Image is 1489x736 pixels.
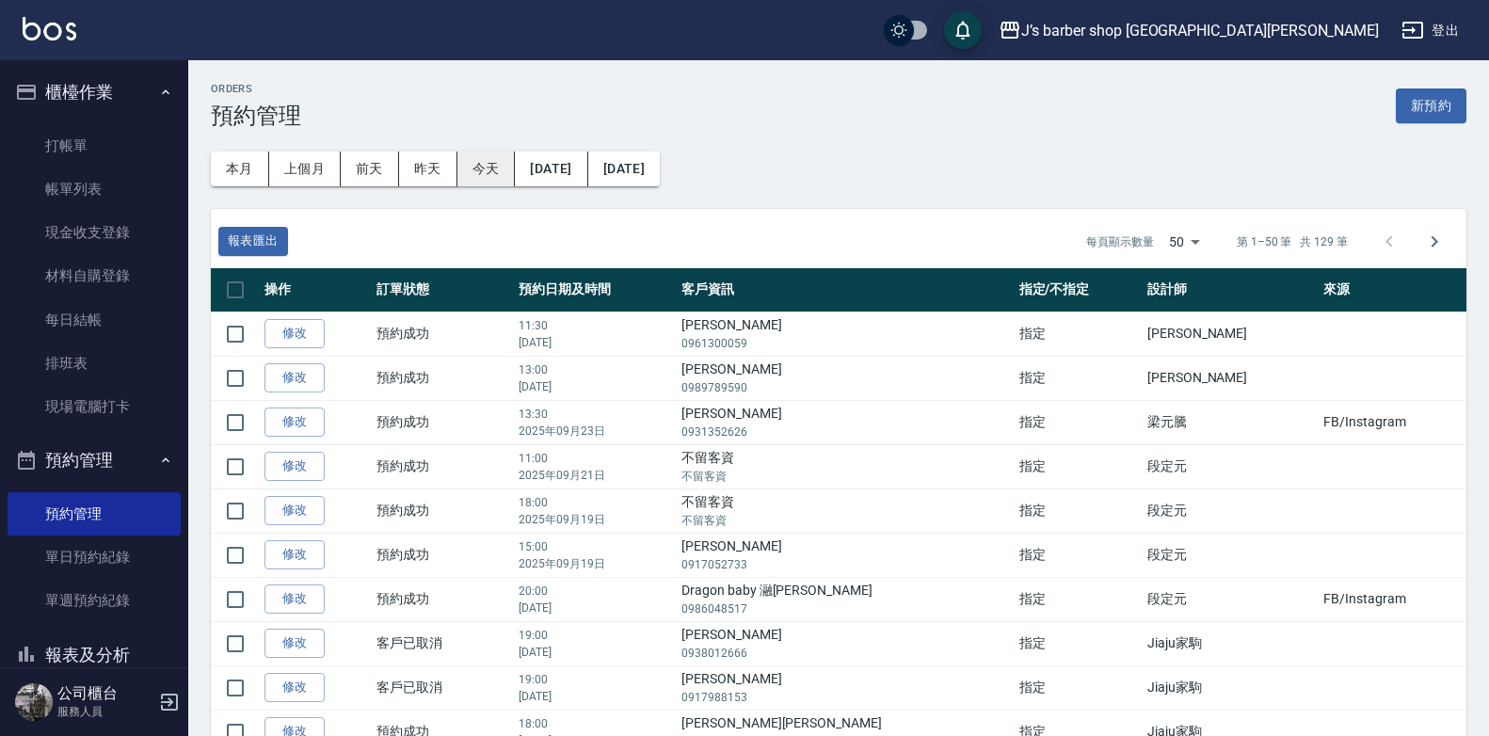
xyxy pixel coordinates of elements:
[8,168,181,211] a: 帳單列表
[8,436,181,485] button: 預約管理
[519,361,672,378] p: 13:00
[514,268,677,312] th: 預約日期及時間
[681,379,1009,396] p: 0989789590
[372,577,514,621] td: 預約成功
[1319,577,1466,621] td: FB/Instagram
[519,555,672,572] p: 2025年09月19日
[8,298,181,342] a: 每日結帳
[681,468,1009,485] p: 不留客資
[519,467,672,484] p: 2025年09月21日
[15,683,53,721] img: Person
[519,494,672,511] p: 18:00
[372,621,514,665] td: 客戶已取消
[677,577,1014,621] td: Dragon baby 瀜[PERSON_NAME]
[8,579,181,622] a: 單週預約紀錄
[588,152,660,186] button: [DATE]
[677,400,1014,444] td: [PERSON_NAME]
[1394,13,1466,48] button: 登出
[681,335,1009,352] p: 0961300059
[1015,444,1143,488] td: 指定
[260,268,372,312] th: 操作
[218,227,288,256] button: 報表匯出
[519,627,672,644] p: 19:00
[372,665,514,710] td: 客戶已取消
[1143,444,1319,488] td: 段定元
[677,533,1014,577] td: [PERSON_NAME]
[1015,400,1143,444] td: 指定
[1015,665,1143,710] td: 指定
[8,631,181,680] button: 報表及分析
[519,644,672,661] p: [DATE]
[1143,312,1319,356] td: [PERSON_NAME]
[519,538,672,555] p: 15:00
[681,645,1009,662] p: 0938012666
[211,103,301,129] h3: 預約管理
[681,600,1009,617] p: 0986048517
[1143,577,1319,621] td: 段定元
[264,496,325,525] a: 修改
[1086,233,1154,250] p: 每頁顯示數量
[264,629,325,658] a: 修改
[57,684,153,703] h5: 公司櫃台
[519,378,672,395] p: [DATE]
[519,511,672,528] p: 2025年09月19日
[519,583,672,600] p: 20:00
[681,689,1009,706] p: 0917988153
[8,536,181,579] a: 單日預約紀錄
[1143,400,1319,444] td: 梁元騰
[519,671,672,688] p: 19:00
[8,385,181,428] a: 現場電腦打卡
[341,152,399,186] button: 前天
[372,356,514,400] td: 預約成功
[1143,268,1319,312] th: 設計師
[264,673,325,702] a: 修改
[264,363,325,392] a: 修改
[991,11,1386,50] button: J’s barber shop [GEOGRAPHIC_DATA][PERSON_NAME]
[372,400,514,444] td: 預約成功
[677,312,1014,356] td: [PERSON_NAME]
[1143,533,1319,577] td: 段定元
[1143,356,1319,400] td: [PERSON_NAME]
[8,211,181,254] a: 現金收支登錄
[681,556,1009,573] p: 0917052733
[681,512,1009,529] p: 不留客資
[264,452,325,481] a: 修改
[1319,268,1466,312] th: 來源
[519,715,672,732] p: 18:00
[1143,665,1319,710] td: Jiaju家駒
[1396,88,1466,123] button: 新預約
[211,83,301,95] h2: Orders
[8,124,181,168] a: 打帳單
[1237,233,1348,250] p: 第 1–50 筆 共 129 筆
[677,621,1014,665] td: [PERSON_NAME]
[23,17,76,40] img: Logo
[57,703,153,720] p: 服務人員
[372,268,514,312] th: 訂單狀態
[1143,488,1319,533] td: 段定元
[944,11,982,49] button: save
[372,488,514,533] td: 預約成功
[677,488,1014,533] td: 不留客資
[1015,621,1143,665] td: 指定
[519,406,672,423] p: 13:30
[1015,356,1143,400] td: 指定
[1319,400,1466,444] td: FB/Instagram
[1396,96,1466,114] a: 新預約
[372,312,514,356] td: 預約成功
[264,540,325,569] a: 修改
[677,268,1014,312] th: 客戶資訊
[1015,488,1143,533] td: 指定
[264,319,325,348] a: 修改
[519,600,672,616] p: [DATE]
[8,254,181,297] a: 材料自購登錄
[519,450,672,467] p: 11:00
[264,584,325,614] a: 修改
[269,152,341,186] button: 上個月
[457,152,516,186] button: 今天
[1021,19,1379,42] div: J’s barber shop [GEOGRAPHIC_DATA][PERSON_NAME]
[519,423,672,440] p: 2025年09月23日
[8,68,181,117] button: 櫃檯作業
[515,152,587,186] button: [DATE]
[8,492,181,536] a: 預約管理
